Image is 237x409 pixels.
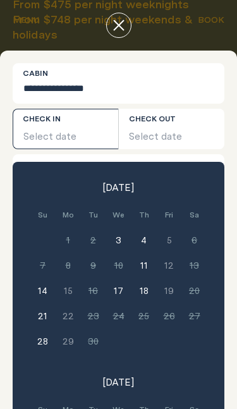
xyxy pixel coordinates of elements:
[56,278,81,303] button: 15
[106,303,131,329] button: 24
[131,253,157,278] button: 11
[131,303,157,329] button: 25
[182,228,207,253] button: 6
[30,278,56,303] button: 14
[182,202,207,228] div: Sa
[81,329,106,354] button: 30
[13,154,224,195] button: 2 adults
[56,329,81,354] button: 29
[119,109,224,149] button: Select date
[157,303,182,329] button: 26
[30,202,56,228] div: Su
[23,68,48,78] label: Cabin
[106,253,131,278] button: 10
[81,253,106,278] button: 9
[81,228,106,253] button: 2
[103,181,134,193] span: [DATE]
[56,202,81,228] div: Mo
[106,278,131,303] button: 17
[182,253,207,278] button: 13
[182,278,207,303] button: 20
[30,329,56,354] button: 28
[30,303,56,329] button: 21
[157,253,182,278] button: 12
[103,375,134,388] span: [DATE]
[81,202,106,228] div: Tu
[56,303,81,329] button: 22
[30,253,56,278] button: 7
[81,278,106,303] button: 16
[182,303,207,329] button: 27
[106,228,131,253] button: 3
[81,303,106,329] button: 23
[106,13,131,38] button: close
[13,109,118,149] button: Select date
[56,228,81,253] button: 1
[157,278,182,303] button: 19
[106,202,131,228] div: We
[157,228,182,253] button: 5
[157,202,182,228] div: Fri
[131,228,157,253] button: 4
[131,278,157,303] button: 18
[23,159,54,169] label: Guests
[131,202,157,228] div: Th
[56,253,81,278] button: 8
